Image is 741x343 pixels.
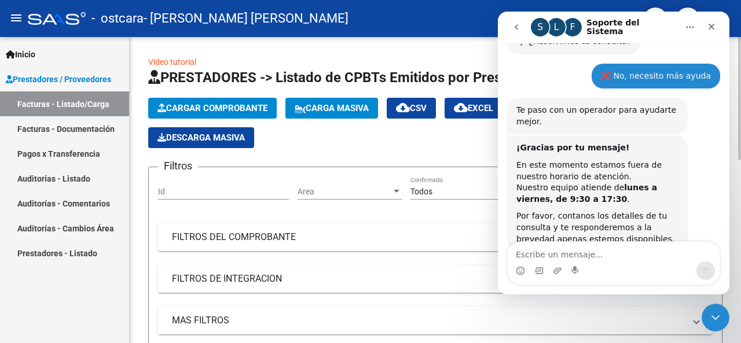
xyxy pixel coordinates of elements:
[158,307,713,334] mat-expansion-panel-header: MAS FILTROS
[148,127,254,148] button: Descarga Masiva
[157,103,267,113] span: Cargar Comprobante
[410,187,432,196] span: Todos
[387,98,436,119] button: CSV
[148,127,254,148] app-download-masive: Descarga masiva de comprobantes (adjuntos)
[298,187,391,197] span: Area
[285,98,378,119] button: Carga Masiva
[6,73,111,86] span: Prestadores / Proveedores
[454,103,493,113] span: EXCEL
[144,6,349,31] span: - [PERSON_NAME] [PERSON_NAME]
[157,132,245,143] span: Descarga Masiva
[158,265,713,293] mat-expansion-panel-header: FILTROS DE INTEGRACION
[148,69,641,86] span: PRESTADORES -> Listado de CPBTs Emitidos por Prestadores / Proveedores
[91,6,144,31] span: - ostcara
[148,98,277,119] button: Cargar Comprobante
[172,272,685,285] mat-panel-title: FILTROS DE INTEGRACION
[172,314,685,327] mat-panel-title: MAS FILTROS
[396,103,427,113] span: CSV
[148,57,196,67] a: Video tutorial
[396,101,410,115] mat-icon: cloud_download
[454,101,468,115] mat-icon: cloud_download
[158,223,713,251] mat-expansion-panel-header: FILTROS DEL COMPROBANTE
[295,103,369,113] span: Carga Masiva
[6,48,35,61] span: Inicio
[9,11,23,25] mat-icon: menu
[158,158,198,174] h3: Filtros
[172,231,685,244] mat-panel-title: FILTROS DEL COMPROBANTE
[702,304,729,331] iframe: Intercom live chat
[498,12,729,294] iframe: Intercom live chat
[445,98,502,119] button: EXCEL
